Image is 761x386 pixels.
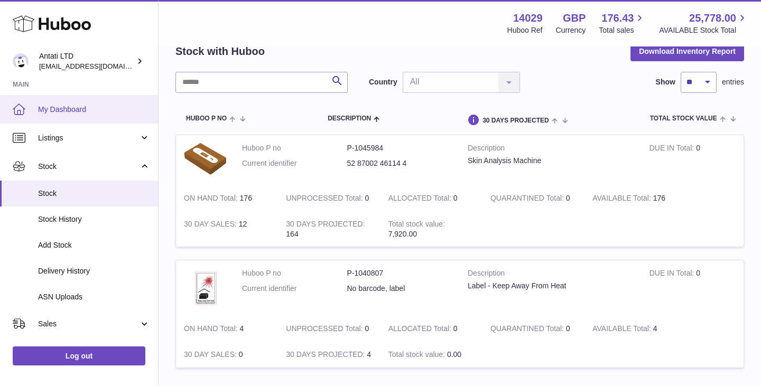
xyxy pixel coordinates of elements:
[286,324,365,335] strong: UNPROCESSED Total
[38,214,150,224] span: Stock History
[659,11,748,35] a: 25,778.00 AVAILABLE Stock Total
[38,319,139,329] span: Sales
[649,144,696,155] strong: DUE IN Total
[388,230,417,238] span: 7,920.00
[184,194,240,205] strong: ON HAND Total
[347,284,452,294] dd: No barcode, label
[278,185,380,211] td: 0
[184,220,239,231] strong: 30 DAY SALES
[566,324,570,333] span: 0
[347,143,452,153] dd: P-1045984
[38,162,139,172] span: Stock
[482,117,549,124] span: 30 DAYS PROJECTED
[689,11,736,25] span: 25,778.00
[388,324,453,335] strong: ALLOCATED Total
[175,44,265,59] h2: Stock with Huboo
[176,342,278,368] td: 0
[592,194,653,205] strong: AVAILABLE Total
[584,185,686,211] td: 176
[286,350,367,361] strong: 30 DAYS PROJECTED
[242,268,347,278] dt: Huboo P no
[380,316,482,342] td: 0
[369,77,397,87] label: Country
[507,25,543,35] div: Huboo Ref
[566,194,570,202] span: 0
[347,158,452,168] dd: 52 87002 46114 4
[184,143,226,175] img: product image
[468,281,634,291] div: Label - Keep Away From Heat
[447,350,461,359] span: 0.00
[642,260,744,316] td: 0
[722,77,744,87] span: entries
[38,292,150,302] span: ASN Uploads
[38,266,150,276] span: Delivery History
[388,350,447,361] strong: Total stock value
[563,11,586,25] strong: GBP
[659,25,748,35] span: AVAILABLE Stock Total
[599,11,646,35] a: 176.43 Total sales
[278,316,380,342] td: 0
[278,342,380,368] td: 4
[592,324,653,335] strong: AVAILABLE Total
[388,220,445,231] strong: Total stock value
[650,115,717,122] span: Total stock value
[468,156,634,166] div: Skin Analysis Machine
[278,211,380,247] td: 164
[556,25,586,35] div: Currency
[38,189,150,199] span: Stock
[599,25,646,35] span: Total sales
[242,284,347,294] dt: Current identifier
[242,143,347,153] dt: Huboo P no
[39,51,134,71] div: Antati LTD
[184,350,239,361] strong: 30 DAY SALES
[584,316,686,342] td: 4
[490,324,566,335] strong: QUARANTINED Total
[176,316,278,342] td: 4
[13,53,29,69] img: toufic@antatiskin.com
[601,11,634,25] span: 176.43
[347,268,452,278] dd: P-1040807
[656,77,675,87] label: Show
[186,115,227,122] span: Huboo P no
[286,220,365,231] strong: 30 DAYS PROJECTED
[38,133,139,143] span: Listings
[380,185,482,211] td: 0
[642,135,744,185] td: 0
[388,194,453,205] strong: ALLOCATED Total
[649,269,696,280] strong: DUE IN Total
[468,268,634,281] strong: Description
[490,194,566,205] strong: QUARANTINED Total
[176,185,278,211] td: 176
[468,143,634,156] strong: Description
[184,324,240,335] strong: ON HAND Total
[513,11,543,25] strong: 14029
[176,211,278,247] td: 12
[328,115,371,122] span: Description
[39,62,155,70] span: [EMAIL_ADDRESS][DOMAIN_NAME]
[38,105,150,115] span: My Dashboard
[630,42,744,61] button: Download Inventory Report
[286,194,365,205] strong: UNPROCESSED Total
[184,268,226,305] img: product image
[13,346,145,365] a: Log out
[38,240,150,250] span: Add Stock
[242,158,347,168] dt: Current identifier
